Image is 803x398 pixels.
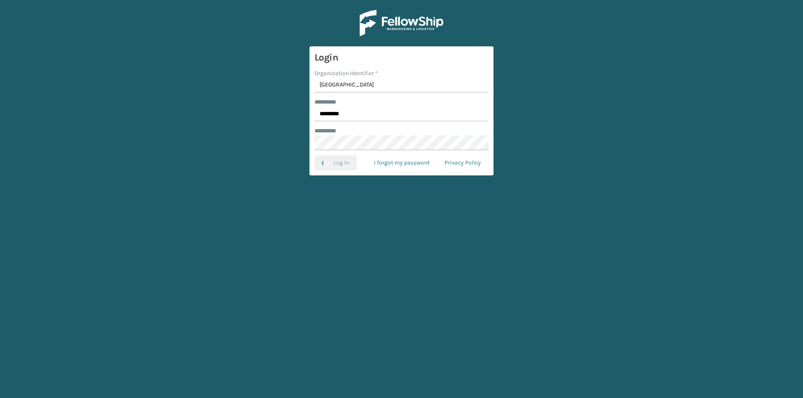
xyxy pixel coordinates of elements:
[315,69,378,78] label: Organization Identifier
[437,155,488,170] a: Privacy Policy
[366,155,437,170] a: I forgot my password
[315,51,488,64] h3: Login
[315,155,357,170] button: Log In
[360,10,443,36] img: Logo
